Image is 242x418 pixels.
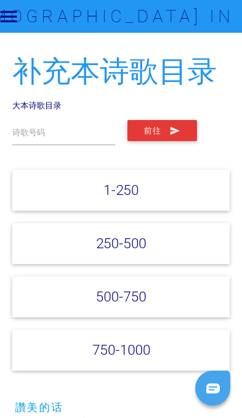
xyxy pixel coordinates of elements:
a: 500-750 [96,288,146,305]
h2: 补充本诗歌目录 [12,56,230,88]
a: 250-500 [96,235,146,252]
button: 前往 [127,120,197,141]
iframe: Chat [192,365,233,409]
a: 讚美的话 [15,400,64,414]
a: 1-250 [103,181,139,198]
a: 750-1000 [92,341,150,358]
a: 大本诗歌目录 [12,100,61,111]
label: 诗歌号码 [12,126,45,139]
